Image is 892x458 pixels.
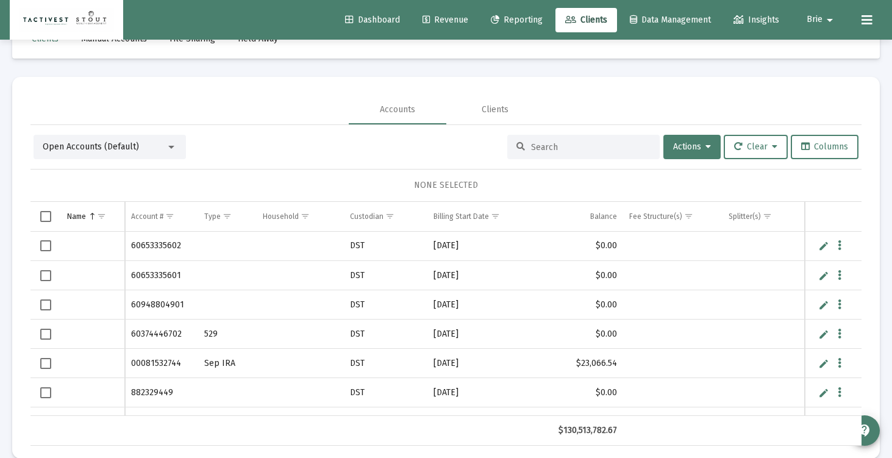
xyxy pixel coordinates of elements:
span: Clients [565,15,607,25]
a: Edit [818,299,829,310]
td: DST [344,290,427,320]
mat-icon: arrow_drop_down [822,8,837,32]
span: Show filter options for column 'Fee Structure(s)' [684,212,693,221]
div: Account # [131,212,163,221]
td: Column Name [61,202,125,231]
div: Select all [40,211,51,222]
a: Edit [818,358,829,369]
span: Reporting [491,15,543,25]
a: Edit [818,329,829,340]
div: Type [204,212,221,221]
td: DST [344,261,427,290]
a: Revenue [413,8,478,32]
td: $0.00 [542,232,623,261]
div: Accounts [380,104,415,116]
div: Select row [40,358,51,369]
div: Select row [40,270,51,281]
span: Show filter options for column 'Household' [301,212,310,221]
td: [DATE] [427,261,543,290]
span: Data Management [630,15,711,25]
td: [DATE] [427,378,543,407]
div: Billing Start Date [434,212,489,221]
td: 60948804901 [125,290,199,320]
td: Column Household [257,202,344,231]
a: Data Management [620,8,721,32]
td: $0.00 [542,261,623,290]
span: Brie [807,15,822,25]
td: Column Billing Start Date [427,202,543,231]
td: Column Custodian [344,202,427,231]
a: Insights [724,8,789,32]
button: Columns [791,135,858,159]
span: Show filter options for column 'Account #' [165,212,174,221]
div: Select row [40,240,51,251]
td: $0.00 [542,378,623,407]
div: Balance [590,212,617,221]
span: Show filter options for column 'Type' [223,212,232,221]
td: 00081532744 [125,349,199,378]
span: Show filter options for column 'Billing Start Date' [491,212,500,221]
td: DST [344,232,427,261]
td: Column Account # [125,202,199,231]
td: DST [344,349,427,378]
a: Edit [818,387,829,398]
a: Dashboard [335,8,410,32]
div: NONE SELECTED [40,179,852,191]
td: $0.00 [542,290,623,320]
div: Select row [40,329,51,340]
span: Columns [801,141,848,152]
span: Show filter options for column 'Splitter(s)' [763,212,772,221]
span: Open Accounts (Default) [43,141,139,152]
td: DST [344,378,427,407]
td: Column Balance [542,202,623,231]
div: Data grid [30,202,862,446]
td: DST [344,320,427,349]
a: Reporting [481,8,552,32]
span: Show filter options for column 'Name' [97,212,106,221]
td: 882329449 [125,378,199,407]
button: Clear [724,135,788,159]
a: Edit [818,240,829,251]
td: [DATE] [427,320,543,349]
span: Dashboard [345,15,400,25]
div: Household [263,212,299,221]
td: DST [344,407,427,437]
span: Revenue [423,15,468,25]
span: Insights [733,15,779,25]
td: 60374446702 [125,320,199,349]
td: 04004696232 [125,407,199,437]
a: Edit [818,270,829,281]
div: Select row [40,299,51,310]
td: $23,066.54 [542,349,623,378]
td: 60653335602 [125,232,199,261]
img: Dashboard [19,8,114,32]
span: Show filter options for column 'Custodian' [385,212,394,221]
td: [DATE] [427,290,543,320]
div: Name [67,212,86,221]
span: Actions [673,141,711,152]
button: Brie [792,7,852,32]
td: 60653335601 [125,261,199,290]
td: [DATE] [427,232,543,261]
div: Custodian [350,212,384,221]
div: Splitter(s) [729,212,761,221]
div: Fee Structure(s) [629,212,682,221]
td: $0.00 [542,320,623,349]
td: Column Fee Structure(s) [623,202,723,231]
td: [DATE] [427,349,543,378]
span: Clear [734,141,777,152]
td: $0.00 [542,407,623,437]
div: $130,513,782.67 [548,424,616,437]
td: Column Type [198,202,257,231]
td: Sep IRA [198,349,257,378]
mat-icon: contact_support [857,423,872,438]
td: 529 [198,320,257,349]
div: Clients [482,104,508,116]
div: Select row [40,387,51,398]
input: Search [531,142,651,152]
a: Clients [555,8,617,32]
td: Column Splitter(s) [723,202,805,231]
button: Actions [663,135,721,159]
